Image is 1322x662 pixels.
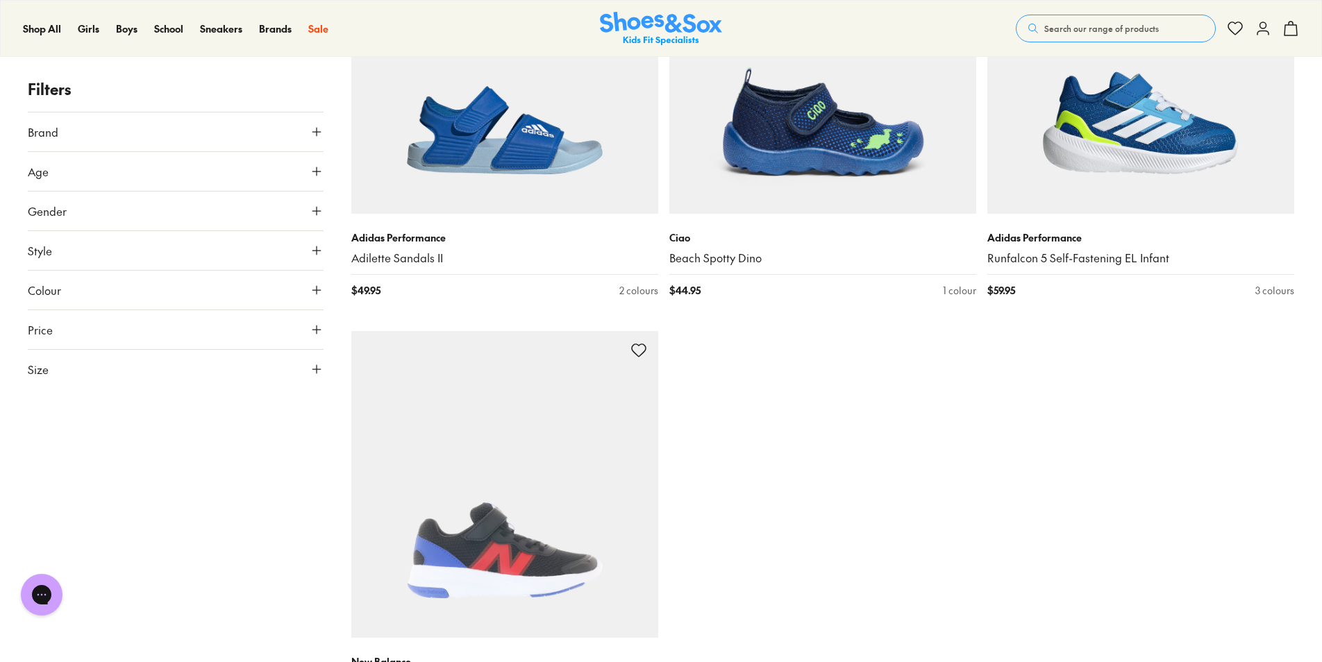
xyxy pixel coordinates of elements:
[28,242,52,259] span: Style
[28,310,324,349] button: Price
[28,350,324,389] button: Size
[28,78,324,101] p: Filters
[78,22,99,36] a: Girls
[154,22,183,35] span: School
[200,22,242,36] a: Sneakers
[28,231,324,270] button: Style
[23,22,61,36] a: Shop All
[669,230,976,245] p: Ciao
[1016,15,1216,42] button: Search our range of products
[23,22,61,35] span: Shop All
[987,283,1015,298] span: $ 59.95
[308,22,328,36] a: Sale
[987,251,1294,266] a: Runfalcon 5 Self-Fastening EL Infant
[987,230,1294,245] p: Adidas Performance
[308,22,328,35] span: Sale
[669,251,976,266] a: Beach Spotty Dino
[154,22,183,36] a: School
[600,12,722,46] img: SNS_Logo_Responsive.svg
[28,361,49,377] span: Size
[28,321,53,338] span: Price
[116,22,137,35] span: Boys
[28,124,58,140] span: Brand
[28,163,49,180] span: Age
[14,569,69,620] iframe: Gorgias live chat messenger
[200,22,242,35] span: Sneakers
[943,283,976,298] div: 1 colour
[669,283,701,298] span: $ 44.95
[28,192,324,230] button: Gender
[351,230,658,245] p: Adidas Performance
[28,203,67,219] span: Gender
[619,283,658,298] div: 2 colours
[1044,22,1159,35] span: Search our range of products
[351,251,658,266] a: Adilette Sandals II
[28,152,324,191] button: Age
[78,22,99,35] span: Girls
[259,22,292,36] a: Brands
[1255,283,1294,298] div: 3 colours
[259,22,292,35] span: Brands
[28,271,324,309] button: Colour
[351,283,380,298] span: $ 49.95
[28,112,324,151] button: Brand
[116,22,137,36] a: Boys
[600,12,722,46] a: Shoes & Sox
[28,282,61,298] span: Colour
